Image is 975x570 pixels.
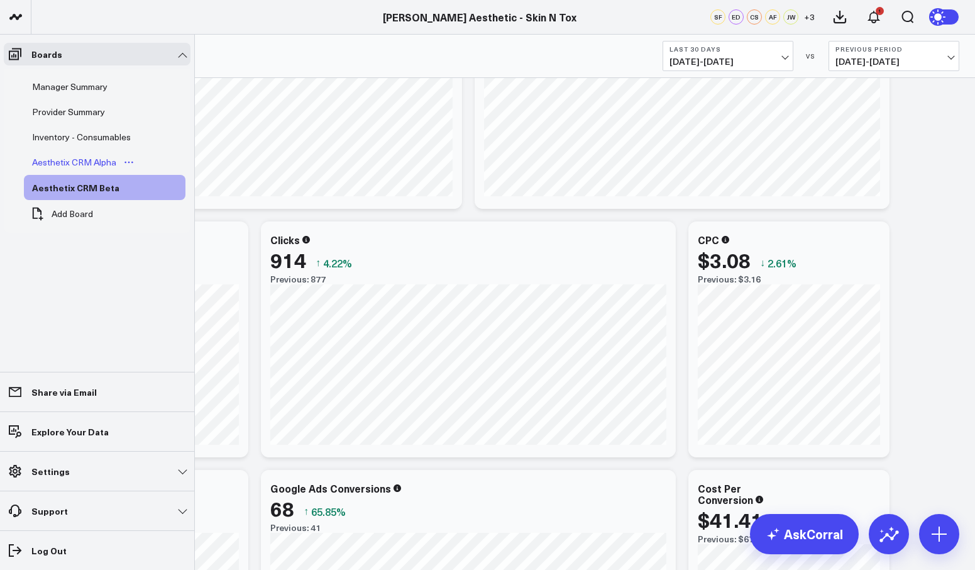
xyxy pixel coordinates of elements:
[383,10,576,24] a: [PERSON_NAME] Aesthetic - Skin N Tox
[24,74,135,99] a: Manager SummaryOpen board menu
[663,41,793,71] button: Last 30 Days[DATE]-[DATE]
[270,481,391,495] div: Google Ads Conversions
[323,256,352,270] span: 4.22%
[760,255,765,271] span: ↓
[876,7,884,15] div: 1
[304,503,309,520] span: ↑
[801,9,817,25] button: +3
[316,255,321,271] span: ↑
[835,57,952,67] span: [DATE] - [DATE]
[698,481,753,506] div: Cost Per Conversion
[4,539,190,562] a: Log Out
[698,274,880,284] div: Previous: $3.16
[270,274,666,284] div: Previous: 877
[29,79,111,94] div: Manager Summary
[765,9,780,25] div: AF
[768,256,796,270] span: 2.61%
[698,249,751,271] div: $3.08
[710,9,725,25] div: SF
[698,233,719,247] div: CPC
[669,45,786,53] b: Last 30 Days
[829,41,959,71] button: Previous Period[DATE]-[DATE]
[270,249,306,271] div: 914
[52,209,93,219] span: Add Board
[750,514,859,554] a: AskCorral
[698,534,880,544] div: Previous: $67.66
[729,9,744,25] div: ED
[24,200,99,228] button: Add Board
[270,497,294,520] div: 68
[31,545,67,556] p: Log Out
[783,9,798,25] div: JW
[29,155,119,170] div: Aesthetix CRM Alpha
[31,466,70,476] p: Settings
[29,104,108,120] div: Provider Summary
[29,180,123,195] div: Aesthetix CRM Beta
[270,233,300,247] div: Clicks
[698,508,763,531] div: $41.41
[270,523,666,533] div: Previous: 41
[31,387,97,397] p: Share via Email
[29,130,134,145] div: Inventory - Consumables
[311,505,346,518] span: 65.85%
[669,57,786,67] span: [DATE] - [DATE]
[24,150,143,175] a: Aesthetix CRM AlphaOpen board menu
[24,125,158,150] a: Inventory - ConsumablesOpen board menu
[31,506,68,516] p: Support
[835,45,952,53] b: Previous Period
[31,49,62,59] p: Boards
[747,9,762,25] div: CS
[800,52,822,60] div: VS
[804,13,815,21] span: + 3
[24,175,146,200] a: Aesthetix CRM BetaOpen board menu
[24,99,132,125] a: Provider SummaryOpen board menu
[119,157,138,167] button: Open board menu
[31,427,109,437] p: Explore Your Data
